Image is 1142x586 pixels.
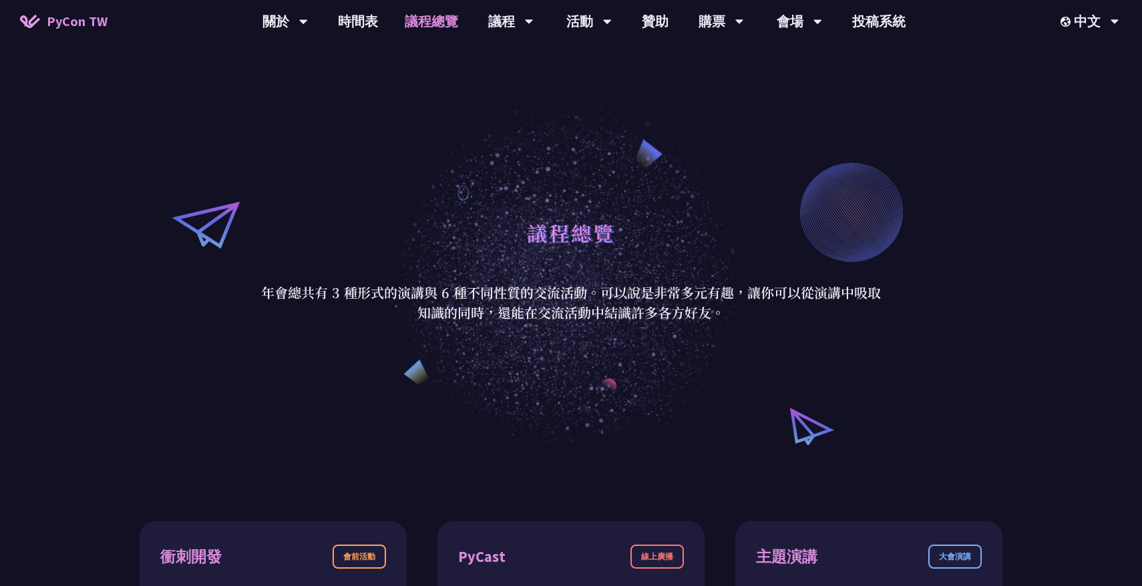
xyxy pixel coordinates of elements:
[7,5,121,38] a: PyCon TW
[928,545,982,569] div: 大會演講
[160,545,222,569] div: 衝刺開發
[1061,17,1074,27] img: Locale Icon
[458,545,506,569] div: PyCast
[20,15,40,28] img: Home icon of PyCon TW 2025
[630,545,684,569] div: 線上廣播
[527,212,615,253] h1: 議程總覽
[260,283,882,323] p: 年會總共有 3 種形式的演講與 6 種不同性質的交流活動。可以說是非常多元有趣，讓你可以從演講中吸取知識的同時，還能在交流活動中結識許多各方好友。
[756,545,817,569] div: 主題演講
[47,11,108,31] span: PyCon TW
[333,545,386,569] div: 會前活動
